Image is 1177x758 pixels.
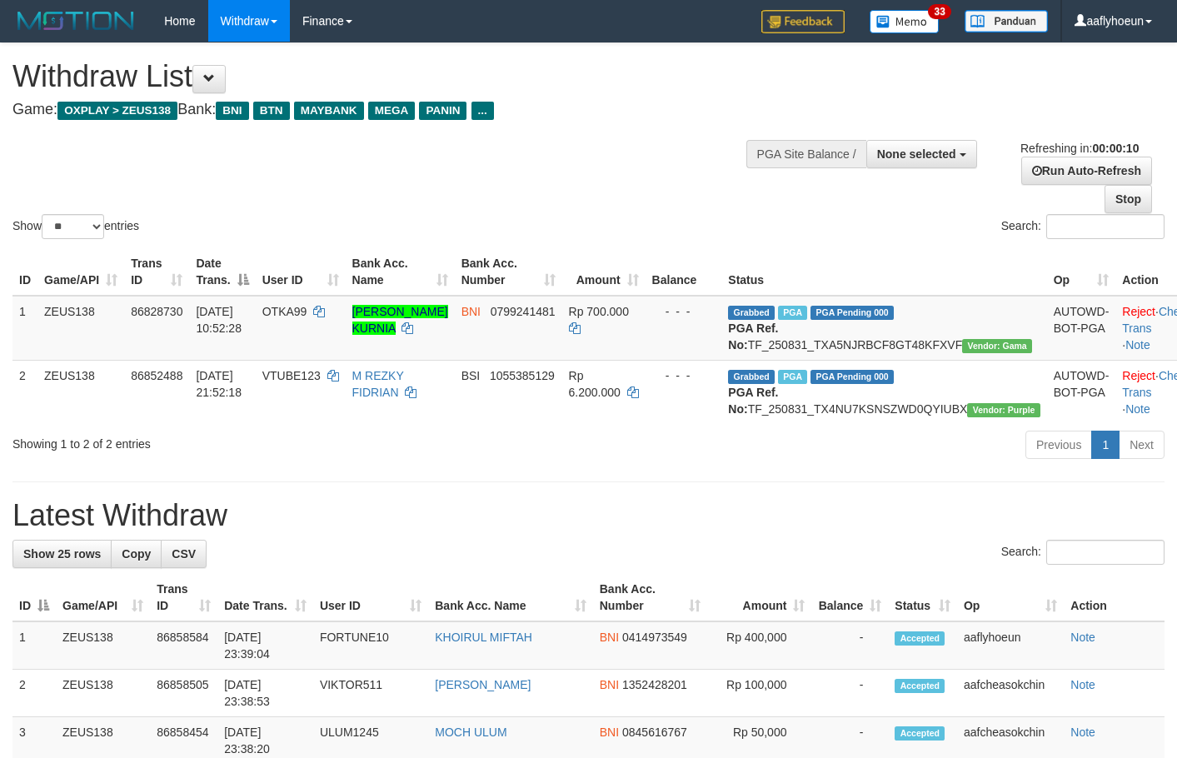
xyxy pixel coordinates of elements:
td: aaflyhoeun [957,621,1064,670]
span: VTUBE123 [262,369,321,382]
span: 86852488 [131,369,182,382]
span: Vendor URL: https://trx31.1velocity.biz [962,339,1032,353]
th: Trans ID: activate to sort column ascending [150,574,217,621]
th: Amount: activate to sort column ascending [707,574,811,621]
th: Bank Acc. Number: activate to sort column ascending [455,248,562,296]
a: [PERSON_NAME] KURNIA [352,305,448,335]
td: TF_250831_TX4NU7KSNSZWD0QYIUBX [721,360,1046,424]
span: Accepted [895,631,945,646]
td: 1 [12,621,56,670]
select: Showentries [42,214,104,239]
span: CSV [172,547,196,561]
button: None selected [866,140,977,168]
input: Search: [1046,540,1165,565]
a: Note [1125,402,1150,416]
span: Grabbed [728,370,775,384]
td: ZEUS138 [37,296,124,361]
img: Button%20Memo.svg [870,10,940,33]
span: BNI [216,102,248,120]
th: Op: activate to sort column ascending [1047,248,1116,296]
span: PANIN [419,102,466,120]
a: Note [1070,678,1095,691]
span: MAYBANK [294,102,364,120]
th: Action [1064,574,1165,621]
h4: Game: Bank: [12,102,768,118]
span: Refreshing in: [1020,142,1139,155]
span: BNI [600,678,619,691]
th: Balance [646,248,722,296]
a: Next [1119,431,1165,459]
th: Trans ID: activate to sort column ascending [124,248,189,296]
a: 1 [1091,431,1120,459]
label: Show entries [12,214,139,239]
th: Amount: activate to sort column ascending [562,248,646,296]
th: Bank Acc. Name: activate to sort column ascending [428,574,593,621]
span: Accepted [895,679,945,693]
th: Status: activate to sort column ascending [888,574,957,621]
th: Status [721,248,1046,296]
td: AUTOWD-BOT-PGA [1047,296,1116,361]
span: Accepted [895,726,945,741]
th: User ID: activate to sort column ascending [313,574,428,621]
span: Vendor URL: https://trx4.1velocity.biz [967,403,1040,417]
div: - - - [652,303,716,320]
span: Marked by aafsolysreylen [778,370,807,384]
a: Copy [111,540,162,568]
td: [DATE] 23:39:04 [217,621,313,670]
a: MOCH ULUM [435,726,506,739]
a: Previous [1025,431,1092,459]
span: OTKA99 [262,305,307,318]
td: aafcheasokchin [957,670,1064,717]
td: ZEUS138 [56,670,150,717]
a: Stop [1105,185,1152,213]
td: - [811,621,888,670]
a: KHOIRUL MIFTAH [435,631,532,644]
span: BNI [461,305,481,318]
span: Copy 0414973549 to clipboard [622,631,687,644]
th: Date Trans.: activate to sort column ascending [217,574,313,621]
td: 86858584 [150,621,217,670]
td: 2 [12,360,37,424]
span: OXPLAY > ZEUS138 [57,102,177,120]
td: VIKTOR511 [313,670,428,717]
div: PGA Site Balance / [746,140,866,168]
h1: Latest Withdraw [12,499,1165,532]
label: Search: [1001,214,1165,239]
a: Reject [1122,305,1155,318]
td: 1 [12,296,37,361]
th: Bank Acc. Name: activate to sort column ascending [346,248,455,296]
span: Copy 1352428201 to clipboard [622,678,687,691]
span: Show 25 rows [23,547,101,561]
span: BSI [461,369,481,382]
span: None selected [877,147,956,161]
th: ID: activate to sort column descending [12,574,56,621]
a: Note [1125,338,1150,352]
span: Copy 0845616767 to clipboard [622,726,687,739]
th: ID [12,248,37,296]
div: Showing 1 to 2 of 2 entries [12,429,478,452]
div: - - - [652,367,716,384]
b: PGA Ref. No: [728,386,778,416]
th: Date Trans.: activate to sort column descending [189,248,255,296]
span: [DATE] 21:52:18 [196,369,242,399]
span: BNI [600,631,619,644]
strong: 00:00:10 [1092,142,1139,155]
span: PGA Pending [810,370,894,384]
span: Copy 1055385129 to clipboard [490,369,555,382]
th: Game/API: activate to sort column ascending [37,248,124,296]
span: BNI [600,726,619,739]
a: Run Auto-Refresh [1021,157,1152,185]
input: Search: [1046,214,1165,239]
a: Show 25 rows [12,540,112,568]
span: Copy 0799241481 to clipboard [491,305,556,318]
span: Rp 6.200.000 [569,369,621,399]
span: ... [471,102,494,120]
span: 33 [928,4,950,19]
span: MEGA [368,102,416,120]
img: Feedback.jpg [761,10,845,33]
span: [DATE] 10:52:28 [196,305,242,335]
a: [PERSON_NAME] [435,678,531,691]
span: 86828730 [131,305,182,318]
td: ZEUS138 [37,360,124,424]
span: Rp 700.000 [569,305,629,318]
